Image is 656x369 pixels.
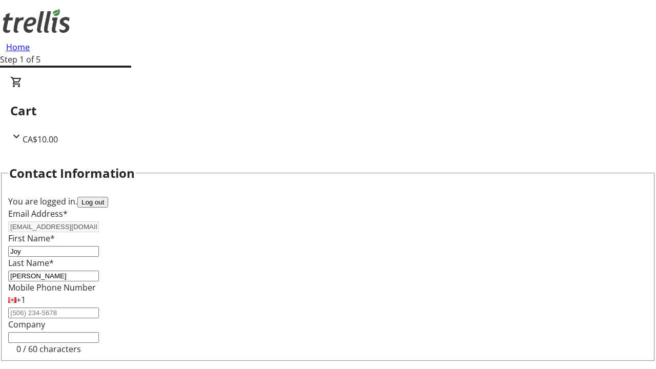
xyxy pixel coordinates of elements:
[16,343,81,355] tr-character-limit: 0 / 60 characters
[23,134,58,145] span: CA$10.00
[8,307,99,318] input: (506) 234-5678
[8,195,648,208] div: You are logged in.
[8,257,54,269] label: Last Name*
[8,208,68,219] label: Email Address*
[8,233,55,244] label: First Name*
[77,197,108,208] button: Log out
[10,101,646,120] h2: Cart
[8,282,96,293] label: Mobile Phone Number
[10,76,646,146] div: CartCA$10.00
[8,319,45,330] label: Company
[9,164,135,182] h2: Contact Information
